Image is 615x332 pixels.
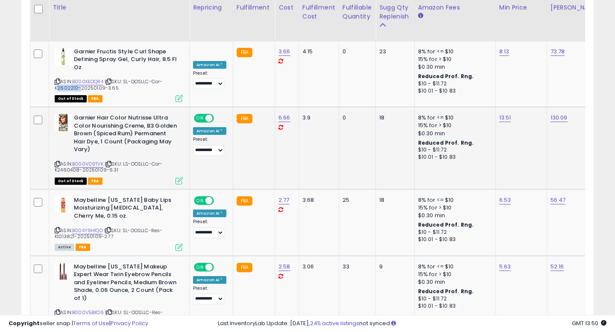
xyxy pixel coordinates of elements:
[418,288,474,295] b: Reduced Prof. Rng.
[302,3,335,21] div: Fulfillment Cost
[418,204,489,212] div: 15% for > $10
[572,319,606,327] span: 2025-10-7 13:50 GMT
[418,80,489,87] div: $10 - $11.72
[55,196,183,250] div: ASIN:
[213,197,226,204] span: OFF
[55,244,74,251] span: All listings currently available for purchase on Amazon
[343,196,369,204] div: 25
[418,12,423,20] small: Amazon Fees.
[379,114,408,122] div: 18
[499,262,511,271] a: 5.63
[343,263,369,271] div: 33
[499,114,511,122] a: 13.51
[9,320,148,328] div: seller snap | |
[55,114,183,183] div: ASIN:
[72,78,103,85] a: B000KEOQR4
[55,114,72,131] img: 51w9A2Ex8GL._SL40_.jpg
[195,115,205,122] span: ON
[499,3,543,12] div: Min Price
[218,320,606,328] div: Last InventoryLab Update: [DATE], not synced.
[302,48,332,55] div: 4.15
[418,122,489,129] div: 15% for > $10
[278,262,290,271] a: 2.58
[193,3,229,12] div: Repricing
[343,3,372,21] div: Fulfillable Quantity
[237,3,271,12] div: Fulfillment
[302,196,332,204] div: 3.68
[551,47,565,56] a: 73.78
[76,244,90,251] span: FBA
[72,227,103,234] a: B004Y9H1QO
[302,114,332,122] div: 3.9
[418,63,489,71] div: $0.30 min
[55,263,72,280] img: 41qKum0jQeL._SL40_.jpg
[195,263,205,271] span: ON
[418,236,489,243] div: $10.01 - $10.83
[237,196,252,206] small: FBA
[418,3,492,12] div: Amazon Fees
[74,114,178,156] b: Garnier Hair Color Nutrisse Ultra Color Nourishing Creme, B3 Golden Brown (Spiced Rum) Permanent ...
[310,319,359,327] a: 245 active listings
[88,178,102,185] span: FBA
[195,197,205,204] span: ON
[379,3,411,21] div: Sugg Qty Replenish
[193,127,226,135] div: Amazon AI *
[418,146,489,154] div: $10 - $11.72
[418,212,489,219] div: $0.30 min
[213,263,226,271] span: OFF
[74,48,178,74] b: Garnier Fructis Style Curl Shape Defining Spray Gel, Curly Hair, 8.5 Fl Oz
[278,196,290,204] a: 2.77
[379,263,408,271] div: 9
[302,263,332,271] div: 3.06
[55,196,72,213] img: 31qBFDIwFfL._SL40_.jpg
[418,130,489,137] div: $0.30 min
[379,196,408,204] div: 18
[418,154,489,161] div: $10.01 - $10.83
[73,319,109,327] a: Terms of Use
[418,303,489,310] div: $10.01 - $10.83
[237,48,252,57] small: FBA
[193,70,226,90] div: Preset:
[193,276,226,284] div: Amazon AI *
[418,73,474,80] b: Reduced Prof. Rng.
[418,48,489,55] div: 8% for <= $10
[193,61,226,69] div: Amazon AI *
[193,210,226,217] div: Amazon AI *
[237,114,252,123] small: FBA
[418,278,489,286] div: $0.30 min
[418,271,489,278] div: 15% for > $10
[551,196,566,204] a: 56.47
[9,319,40,327] strong: Copyright
[193,137,226,156] div: Preset:
[53,3,186,12] div: Title
[111,319,148,327] a: Privacy Policy
[418,295,489,303] div: $10 - $11.72
[55,48,183,102] div: ASIN:
[379,48,408,55] div: 23
[418,229,489,236] div: $10 - $11.72
[193,285,226,305] div: Preset:
[55,48,72,65] img: 31LwQWOdRpL._SL40_.jpg
[74,263,178,305] b: Maybelline [US_STATE] Makeup Expert Wear Twin Eyebrow Pencils and Eyeliner Pencils, Medium Brown ...
[237,263,252,272] small: FBA
[418,196,489,204] div: 8% for <= $10
[55,178,87,185] span: All listings that are currently out of stock and unavailable for purchase on Amazon
[55,227,162,240] span: | SKU: SL-OOSLLC-Res-K1013821-20250109-2.77
[418,114,489,122] div: 8% for <= $10
[193,219,226,238] div: Preset:
[551,3,601,12] div: [PERSON_NAME]
[88,95,102,102] span: FBA
[418,139,474,146] b: Reduced Prof. Rng.
[418,55,489,63] div: 15% for > $10
[499,47,510,56] a: 8.13
[418,87,489,95] div: $10.01 - $10.83
[278,47,290,56] a: 3.66
[343,114,369,122] div: 0
[55,95,87,102] span: All listings that are currently out of stock and unavailable for purchase on Amazon
[55,78,162,91] span: | SKU: SL-OOSLLC-Car-K2602210-20250109-3.65
[213,115,226,122] span: OFF
[72,160,103,168] a: B000V09TVK
[418,221,474,228] b: Reduced Prof. Rng.
[278,114,290,122] a: 6.66
[499,196,511,204] a: 6.53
